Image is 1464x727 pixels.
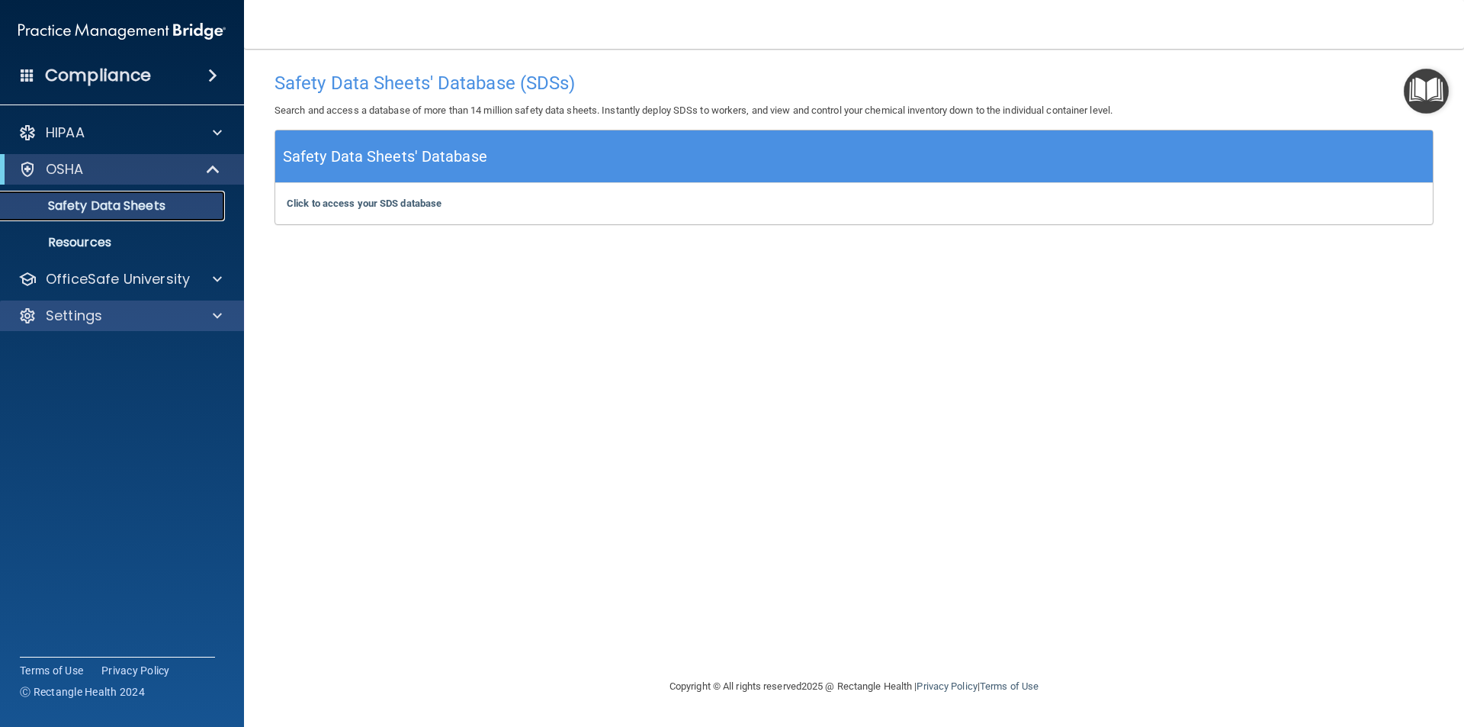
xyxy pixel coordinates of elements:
[274,101,1433,120] p: Search and access a database of more than 14 million safety data sheets. Instantly deploy SDSs to...
[1404,69,1449,114] button: Open Resource Center
[46,307,102,325] p: Settings
[283,143,487,170] h5: Safety Data Sheets' Database
[18,307,222,325] a: Settings
[46,160,84,179] p: OSHA
[980,680,1039,692] a: Terms of Use
[46,124,85,142] p: HIPAA
[20,663,83,678] a: Terms of Use
[45,65,151,86] h4: Compliance
[46,270,190,288] p: OfficeSafe University
[10,235,218,250] p: Resources
[101,663,170,678] a: Privacy Policy
[18,16,226,47] img: PMB logo
[576,662,1132,711] div: Copyright © All rights reserved 2025 @ Rectangle Health | |
[274,73,1433,93] h4: Safety Data Sheets' Database (SDSs)
[18,124,222,142] a: HIPAA
[10,198,218,214] p: Safety Data Sheets
[917,680,977,692] a: Privacy Policy
[20,684,145,700] span: Ⓒ Rectangle Health 2024
[1200,619,1446,680] iframe: Drift Widget Chat Controller
[18,270,222,288] a: OfficeSafe University
[287,198,441,209] a: Click to access your SDS database
[18,160,221,179] a: OSHA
